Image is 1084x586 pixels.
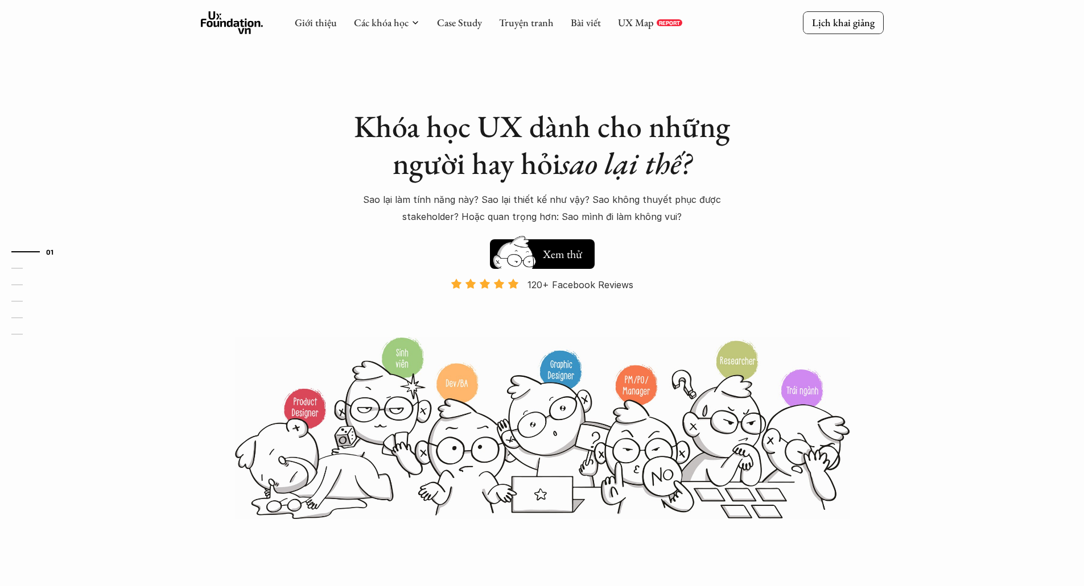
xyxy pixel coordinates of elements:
a: Xem thử [490,234,595,269]
a: Lịch khai giảng [803,11,884,34]
p: Sao lại làm tính năng này? Sao lại thiết kế như vậy? Sao không thuyết phục được stakeholder? Hoặc... [343,191,741,226]
a: Truyện tranh [499,16,554,29]
a: Case Study [437,16,482,29]
strong: 01 [46,248,54,256]
a: 01 [11,245,65,259]
a: Các khóa học [354,16,409,29]
a: Bài viết [571,16,601,29]
a: Giới thiệu [295,16,337,29]
h5: Xem thử [541,246,583,262]
p: REPORT [659,19,680,26]
p: 120+ Facebook Reviews [527,276,633,293]
a: 120+ Facebook Reviews [441,278,644,335]
h1: Khóa học UX dành cho những người hay hỏi [343,108,741,182]
a: UX Map [618,16,654,29]
p: Lịch khai giảng [812,16,875,29]
em: sao lại thế? [560,143,691,183]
